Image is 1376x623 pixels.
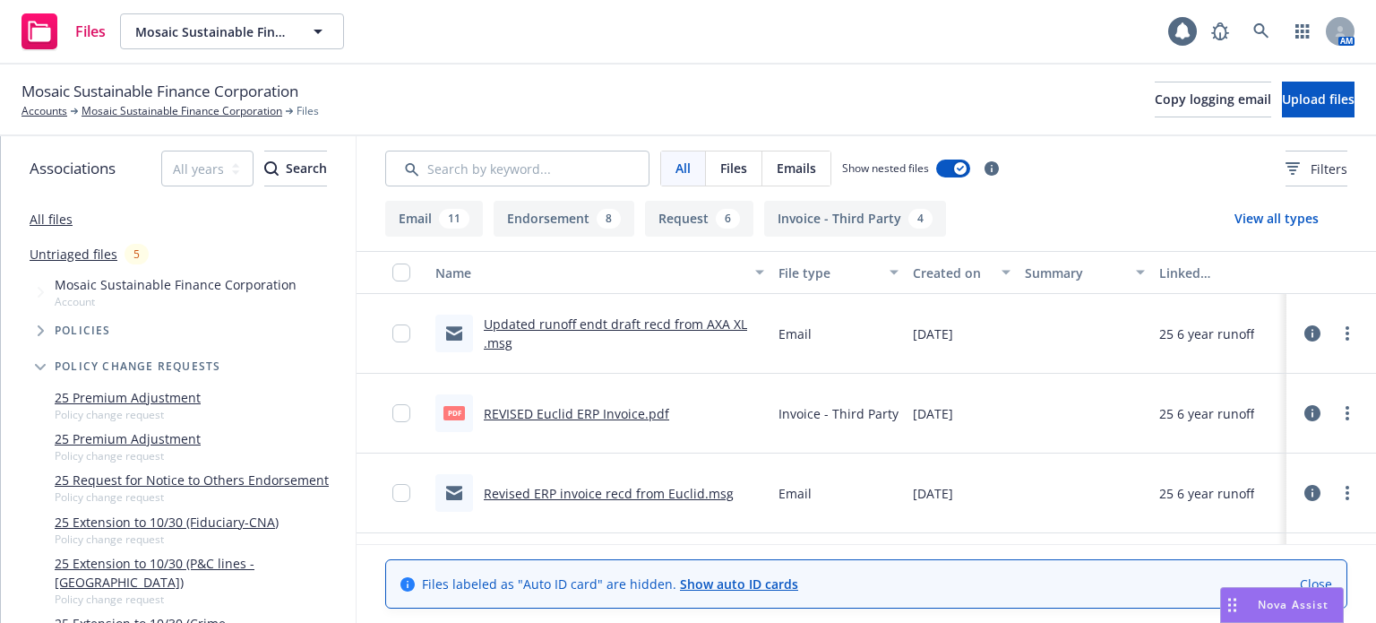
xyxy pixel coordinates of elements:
[484,405,669,422] a: REVISED Euclid ERP Invoice.pdf
[428,251,771,294] button: Name
[392,484,410,502] input: Toggle Row Selected
[264,161,279,176] svg: Search
[385,151,649,186] input: Search by keyword...
[1337,402,1358,424] a: more
[443,406,465,420] span: pdf
[75,24,106,39] span: Files
[1025,264,1125,282] div: Summary
[1202,13,1238,49] a: Report a Bug
[913,264,991,282] div: Created on
[422,575,798,593] span: Files labeled as "Auto ID card" are hidden.
[125,244,149,264] div: 5
[392,324,410,342] input: Toggle Row Selected
[264,151,327,186] div: Search
[21,80,298,103] span: Mosaic Sustainable Finance Corporation
[55,554,348,592] a: 25 Extension to 10/30 (P&C lines - [GEOGRAPHIC_DATA])
[913,404,953,423] span: [DATE]
[778,484,812,503] span: Email
[778,264,879,282] div: File type
[30,211,73,228] a: All files
[1285,13,1320,49] a: Switch app
[55,275,297,294] span: Mosaic Sustainable Finance Corporation
[55,513,279,532] a: 25 Extension to 10/30 (Fiduciary-CNA)
[55,448,201,463] span: Policy change request
[842,160,929,176] span: Show nested files
[14,6,113,56] a: Files
[1286,151,1347,186] button: Filters
[1337,482,1358,504] a: more
[494,201,634,237] button: Endorsement
[716,209,740,229] div: 6
[1286,160,1347,178] span: Filters
[392,264,410,281] input: Select all
[135,22,290,41] span: Mosaic Sustainable Finance Corporation
[913,324,953,343] span: [DATE]
[1337,323,1358,344] a: more
[908,209,933,229] div: 4
[55,471,329,489] a: 25 Request for Notice to Others Endorsement
[1300,575,1332,593] a: Close
[55,429,201,448] a: 25 Premium Adjustment
[1243,13,1279,49] a: Search
[21,103,67,119] a: Accounts
[906,251,1018,294] button: Created on
[55,532,279,547] span: Policy change request
[720,159,747,177] span: Files
[777,159,816,177] span: Emails
[484,485,734,502] a: Revised ERP invoice recd from Euclid.msg
[1221,588,1243,622] div: Drag to move
[1155,82,1271,117] button: Copy logging email
[55,592,348,607] span: Policy change request
[1206,201,1347,237] button: View all types
[1159,324,1254,343] div: 25 6 year runoff
[55,388,201,407] a: 25 Premium Adjustment
[1155,91,1271,108] span: Copy logging email
[297,103,319,119] span: Files
[1282,91,1354,108] span: Upload files
[30,157,116,180] span: Associations
[1159,264,1279,282] div: Linked associations
[484,316,747,351] a: Updated runoff endt draft recd from AXA XL .msg
[82,103,282,119] a: Mosaic Sustainable Finance Corporation
[771,251,906,294] button: File type
[913,484,953,503] span: [DATE]
[385,201,483,237] button: Email
[1258,597,1329,612] span: Nova Assist
[1282,82,1354,117] button: Upload files
[1159,484,1254,503] div: 25 6 year runoff
[1159,404,1254,423] div: 25 6 year runoff
[1152,251,1286,294] button: Linked associations
[264,151,327,186] button: SearchSearch
[778,324,812,343] span: Email
[55,407,201,422] span: Policy change request
[597,209,621,229] div: 8
[55,325,111,336] span: Policies
[120,13,344,49] button: Mosaic Sustainable Finance Corporation
[764,201,946,237] button: Invoice - Third Party
[435,264,744,282] div: Name
[675,159,691,177] span: All
[1220,587,1344,623] button: Nova Assist
[30,245,117,264] a: Untriaged files
[55,489,329,505] span: Policy change request
[1018,251,1152,294] button: Summary
[55,294,297,309] span: Account
[1311,160,1347,178] span: Filters
[439,209,469,229] div: 11
[680,575,798,593] a: Show auto ID cards
[392,404,410,422] input: Toggle Row Selected
[778,404,899,423] span: Invoice - Third Party
[645,201,753,237] button: Request
[55,361,220,372] span: Policy change requests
